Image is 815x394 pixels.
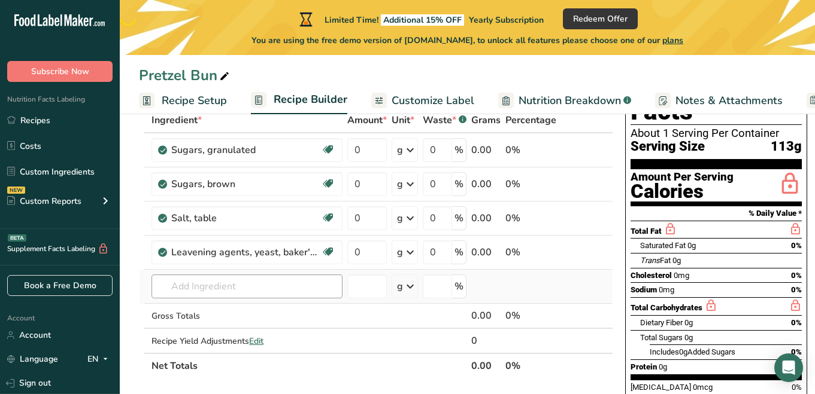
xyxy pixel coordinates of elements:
th: 0% [503,353,559,378]
div: 0.00 [471,309,501,323]
div: Sugars, granulated [171,143,321,157]
div: 0% [505,177,556,191]
span: 0mg [674,271,689,280]
i: Trans [640,256,660,265]
div: g [397,279,403,294]
div: 0.00 [471,211,501,225]
span: Fat [640,256,671,265]
span: 0g [679,347,687,356]
span: Saturated Fat [640,241,686,250]
th: 0.00 [469,353,503,378]
span: Nutrition Breakdown [519,93,621,109]
div: g [397,143,403,157]
div: 0.00 [471,177,501,191]
div: 0 [471,334,501,348]
span: Total Carbohydrates [631,303,702,312]
a: Language [7,349,58,369]
div: Sugars, brown [171,177,321,191]
span: Amount [347,113,387,127]
button: Subscribe Now [7,61,113,82]
a: Notes & Attachments [655,87,783,114]
div: Salt, table [171,211,321,225]
span: Customize Label [392,93,474,109]
div: 0.00 [471,245,501,259]
span: 0% [792,383,802,392]
span: Additional 15% OFF [381,14,464,26]
div: Custom Reports [7,195,81,207]
span: You are using the free demo version of [DOMAIN_NAME], to unlock all features please choose one of... [252,34,683,47]
div: 0% [505,309,556,323]
button: Redeem Offer [563,8,638,29]
input: Add Ingredient [152,274,343,298]
span: Recipe Builder [274,91,347,108]
span: 0% [791,318,802,327]
span: 0g [687,241,696,250]
div: Calories [631,183,734,200]
a: Recipe Setup [139,87,227,114]
div: 0% [505,245,556,259]
span: 0% [791,347,802,356]
span: Cholesterol [631,271,672,280]
span: Unit [392,113,414,127]
span: Total Sugars [640,333,683,342]
span: Total Fat [631,227,662,236]
div: EN [87,352,113,366]
div: Waste [423,113,466,127]
span: Serving Size [631,139,705,154]
span: 113g [771,139,802,154]
span: Subscribe Now [31,65,89,78]
span: 0g [659,362,667,371]
th: Net Totals [149,353,469,378]
span: 0% [791,271,802,280]
section: % Daily Value * [631,206,802,221]
span: Grams [471,113,501,127]
span: 0g [672,256,681,265]
a: Recipe Builder [251,86,347,115]
div: 0% [505,211,556,225]
div: Amount Per Serving [631,172,734,183]
div: g [397,245,403,259]
span: Edit [249,335,263,347]
span: 0mcg [693,383,713,392]
div: g [397,211,403,225]
a: Nutrition Breakdown [498,87,631,114]
div: About 1 Serving Per Container [631,127,802,139]
span: plans [662,35,683,46]
span: Includes Added Sugars [650,347,735,356]
h1: Nutrition Facts [631,70,802,125]
span: Ingredient [152,113,202,127]
span: 0% [791,241,802,250]
span: 0% [791,285,802,294]
span: Yearly Subscription [469,14,544,26]
div: Leavening agents, yeast, baker's, active dry [171,245,321,259]
a: Book a Free Demo [7,275,113,296]
span: Sodium [631,285,657,294]
div: Limited Time! [297,12,544,26]
div: Open Intercom Messenger [774,353,803,382]
span: Dietary Fiber [640,318,683,327]
span: [MEDICAL_DATA] [631,383,691,392]
div: 0.00 [471,143,501,157]
div: NEW [7,187,25,194]
span: 0g [684,333,693,342]
div: 0% [505,143,556,157]
div: Recipe Yield Adjustments [152,335,343,347]
div: Gross Totals [152,310,343,322]
span: Recipe Setup [162,93,227,109]
span: Protein [631,362,657,371]
div: Pretzel Bun [139,65,232,86]
span: 0mg [659,285,674,294]
span: Redeem Offer [573,13,628,25]
div: BETA [8,234,26,242]
span: Percentage [505,113,556,127]
a: Customize Label [371,87,474,114]
span: Notes & Attachments [675,93,783,109]
span: 0g [684,318,693,327]
div: g [397,177,403,191]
